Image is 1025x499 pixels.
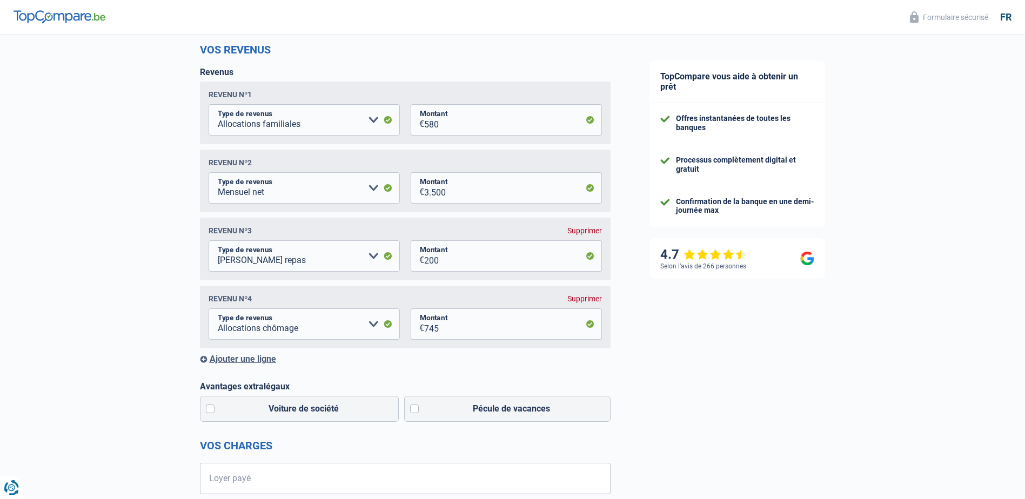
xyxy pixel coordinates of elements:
[676,114,814,132] div: Offres instantanées de toutes les banques
[903,8,995,26] button: Formulaire sécurisé
[200,463,213,494] span: €
[649,60,825,103] div: TopCompare vous aide à obtenir un prêt
[411,240,424,272] span: €
[209,294,252,303] div: Revenu nº4
[660,262,746,270] div: Selon l’avis de 266 personnes
[200,396,399,422] label: Voiture de société
[567,294,602,303] div: Supprimer
[200,381,611,392] label: Avantages extralégaux
[411,308,424,340] span: €
[660,247,747,262] div: 4.7
[209,90,252,99] div: Revenu nº1
[567,226,602,235] div: Supprimer
[1000,11,1011,23] div: fr
[404,396,611,422] label: Pécule de vacances
[209,226,252,235] div: Revenu nº3
[200,43,611,56] h2: Vos revenus
[676,197,814,215] div: Confirmation de la banque en une demi-journée max
[411,104,424,136] span: €
[209,158,252,167] div: Revenu nº2
[411,172,424,204] span: €
[200,67,233,77] label: Revenus
[200,439,611,452] h2: Vos charges
[200,354,611,364] div: Ajouter une ligne
[14,10,105,23] img: TopCompare Logo
[676,156,814,174] div: Processus complètement digital et gratuit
